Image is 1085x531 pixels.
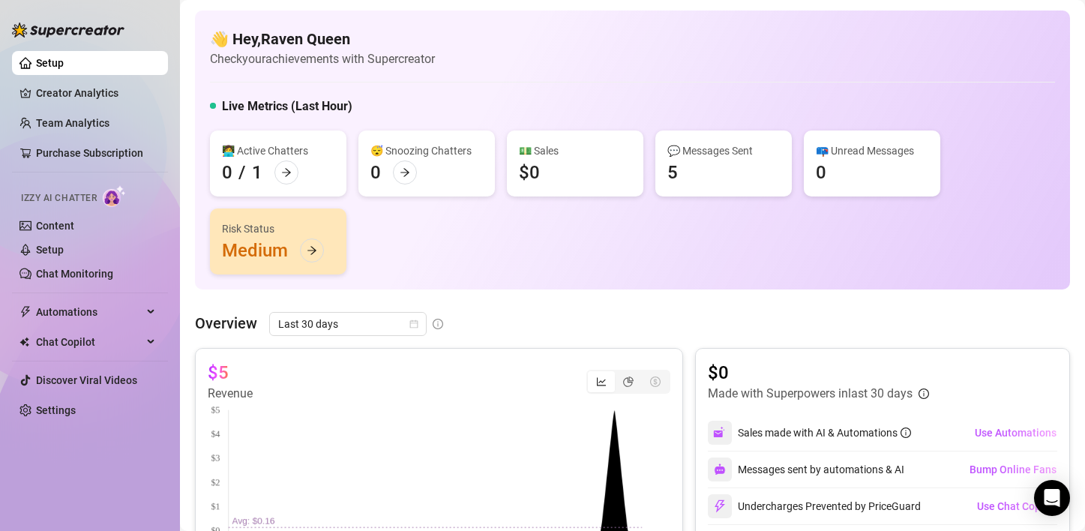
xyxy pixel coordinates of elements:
[208,361,229,385] article: $5
[36,244,64,256] a: Setup
[970,463,1057,475] span: Bump Online Fans
[738,424,911,441] div: Sales made with AI & Automations
[713,499,727,513] img: svg%3e
[433,319,443,329] span: info-circle
[400,167,410,178] span: arrow-right
[222,142,334,159] div: 👩‍💻 Active Chatters
[36,300,142,324] span: Automations
[596,376,607,387] span: line-chart
[708,494,921,518] div: Undercharges Prevented by PriceGuard
[281,167,292,178] span: arrow-right
[969,457,1057,481] button: Bump Online Fans
[36,117,109,129] a: Team Analytics
[195,312,257,334] article: Overview
[708,385,913,403] article: Made with Superpowers in last 30 days
[1034,480,1070,516] div: Open Intercom Messenger
[708,457,904,481] div: Messages sent by automations & AI
[222,160,232,184] div: 0
[901,427,911,438] span: info-circle
[307,245,317,256] span: arrow-right
[103,185,126,207] img: AI Chatter
[36,404,76,416] a: Settings
[713,426,727,439] img: svg%3e
[19,306,31,318] span: thunderbolt
[708,361,929,385] article: $0
[208,385,253,403] article: Revenue
[586,370,670,394] div: segmented control
[222,220,334,237] div: Risk Status
[919,388,929,399] span: info-circle
[650,376,661,387] span: dollar-circle
[977,500,1057,512] span: Use Chat Copilot
[816,142,928,159] div: 📪 Unread Messages
[714,463,726,475] img: svg%3e
[370,160,381,184] div: 0
[976,494,1057,518] button: Use Chat Copilot
[975,427,1057,439] span: Use Automations
[370,142,483,159] div: 😴 Snoozing Chatters
[252,160,262,184] div: 1
[36,220,74,232] a: Content
[36,374,137,386] a: Discover Viral Videos
[519,160,540,184] div: $0
[36,81,156,105] a: Creator Analytics
[36,147,143,159] a: Purchase Subscription
[816,160,826,184] div: 0
[519,142,631,159] div: 💵 Sales
[278,313,418,335] span: Last 30 days
[409,319,418,328] span: calendar
[19,337,29,347] img: Chat Copilot
[36,268,113,280] a: Chat Monitoring
[974,421,1057,445] button: Use Automations
[210,28,435,49] h4: 👋 Hey, Raven Queen
[36,57,64,69] a: Setup
[222,97,352,115] h5: Live Metrics (Last Hour)
[210,49,435,68] article: Check your achievements with Supercreator
[667,160,678,184] div: 5
[36,330,142,354] span: Chat Copilot
[667,142,780,159] div: 💬 Messages Sent
[623,376,634,387] span: pie-chart
[12,22,124,37] img: logo-BBDzfeDw.svg
[21,191,97,205] span: Izzy AI Chatter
